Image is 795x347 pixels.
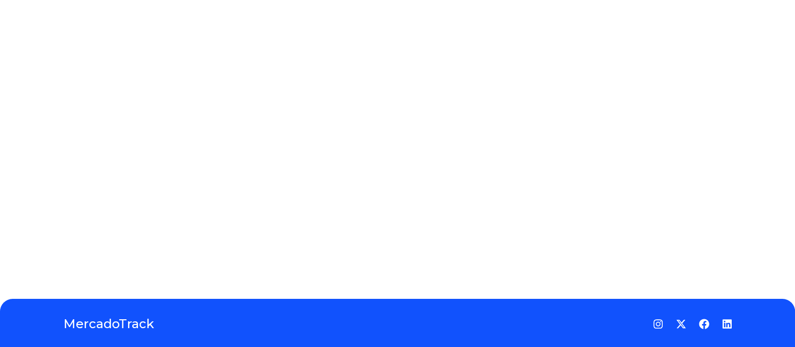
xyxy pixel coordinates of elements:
a: MercadoTrack [63,316,154,332]
a: Instagram [653,319,663,329]
a: Twitter [676,319,686,329]
a: LinkedIn [722,319,732,329]
a: Facebook [699,319,709,329]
